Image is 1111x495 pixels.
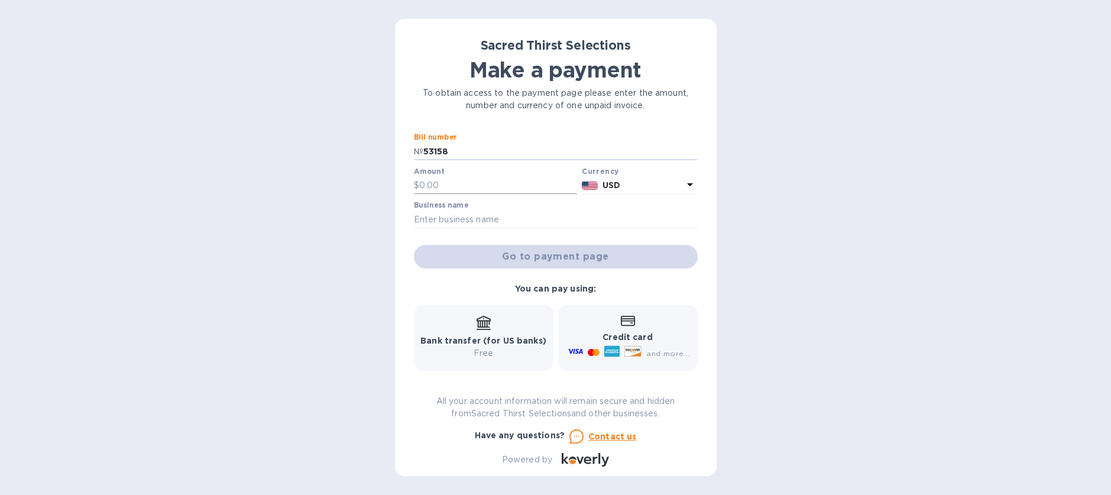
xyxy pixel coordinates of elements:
u: Contact us [588,432,637,441]
b: Have any questions? [475,431,565,440]
label: Bill number [414,134,456,141]
b: Currency [582,167,618,176]
b: Bank transfer (for US banks) [420,336,546,345]
p: Free [420,347,546,360]
p: $ [414,179,419,192]
p: All your account information will remain secure and hidden from Sacred Thirst Selections and othe... [414,395,698,420]
input: Enter bill number [423,143,698,160]
input: Enter business name [414,211,698,228]
label: Business name [414,202,468,209]
p: № [414,145,423,158]
input: 0.00 [419,177,578,195]
b: USD [603,180,620,190]
b: Credit card [603,332,652,342]
b: You can pay using: [515,284,596,293]
span: and more... [646,349,689,358]
b: Sacred Thirst Selections [481,38,631,53]
label: Amount [414,168,444,175]
p: Powered by [502,454,552,466]
h1: Make a payment [414,57,698,82]
img: USD [582,182,598,190]
p: To obtain access to the payment page please enter the amount, number and currency of one unpaid i... [414,87,698,112]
